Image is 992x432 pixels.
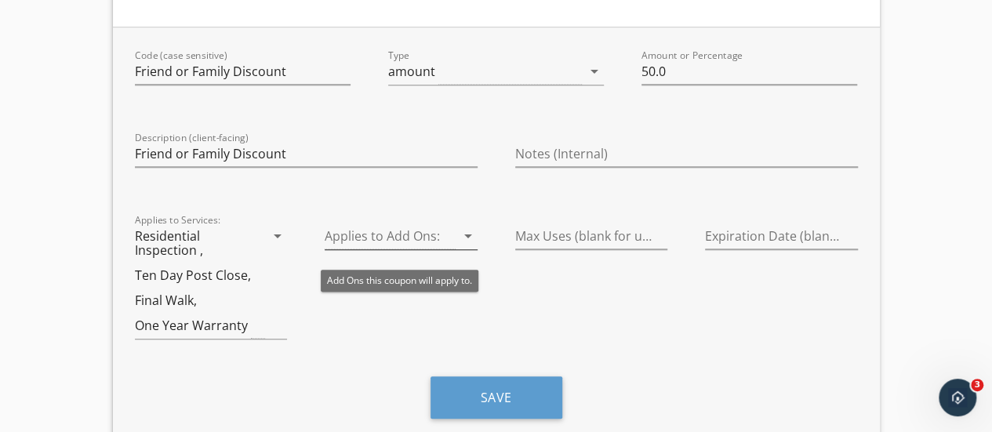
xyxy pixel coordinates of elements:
i: arrow_drop_down [585,62,604,81]
i: arrow_drop_down [459,227,478,245]
input: Notes (Internal) [515,141,858,167]
input: Amount or Percentage [641,59,857,85]
span: 3 [971,379,983,391]
input: Code (case sensitive) [135,59,351,85]
input: Expiration Date (blank for none) [705,223,858,249]
button: Save [431,376,562,419]
input: Max Uses (blank for unlimited) [515,223,668,249]
div: Final Walk, [135,293,197,307]
div: amount [388,64,435,78]
iframe: Intercom live chat [939,379,976,416]
input: Description (client-facing) [135,141,478,167]
div: Ten Day Post Close, [135,268,251,282]
i: arrow_drop_down [268,227,287,245]
div: Residential Inspection , [135,229,253,257]
div: One Year Warranty [135,318,248,332]
span: Add Ons this coupon will apply to. [327,274,472,287]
